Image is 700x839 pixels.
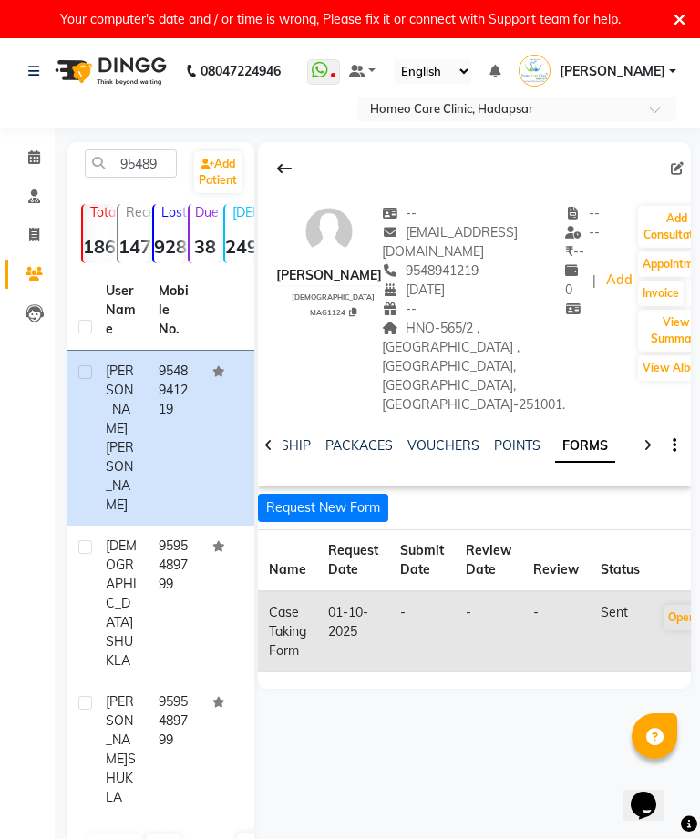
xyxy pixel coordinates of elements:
th: User Name [95,271,148,351]
strong: 18696 [83,235,113,258]
th: Review Date [455,530,522,592]
span: -- [565,243,584,260]
button: Open [664,605,700,630]
strong: 38 [190,235,220,258]
span: -- [382,301,417,317]
th: Request Date [317,530,389,592]
span: SHUKLA [106,751,136,805]
strong: 2490 [225,235,255,258]
span: [PERSON_NAME] [106,363,134,436]
img: Dr Komal Saste [519,55,551,87]
td: - [522,591,590,672]
p: Lost [161,204,184,220]
span: [DATE] [382,281,445,298]
span: -- [565,205,600,221]
input: Search by Name/Mobile/Email/Code [85,149,177,178]
span: 9548941219 [382,262,479,279]
span: ₹ [565,243,573,260]
span: [PERSON_NAME] [560,62,665,81]
th: Review [522,530,590,592]
span: 0 [565,262,585,298]
td: 9595489799 [148,681,201,818]
button: Request New Form [258,494,388,522]
td: - [389,591,455,672]
td: 9548941219 [148,351,201,526]
a: VOUCHERS [407,437,479,454]
span: [DEMOGRAPHIC_DATA] [106,537,137,630]
div: Your computer's date and / or time is wrong, Please fix it or connect with Support team for help. [60,7,621,31]
td: - [455,591,522,672]
p: Due [193,204,220,220]
strong: 928 [154,235,184,258]
a: POINTS [494,437,540,454]
img: avatar [302,204,356,259]
div: [PERSON_NAME] [276,266,382,285]
b: 08047224946 [201,46,281,97]
p: [DEMOGRAPHIC_DATA] [232,204,255,220]
span: [DEMOGRAPHIC_DATA] [292,292,375,302]
span: [EMAIL_ADDRESS][DOMAIN_NAME] [382,224,518,260]
span: [PERSON_NAME] [106,693,134,767]
a: PACKAGES [325,437,393,454]
td: 01-10-2025 [317,591,389,672]
span: HNO-565/2 ,[GEOGRAPHIC_DATA] ,[GEOGRAPHIC_DATA],[GEOGRAPHIC_DATA],[GEOGRAPHIC_DATA]-251001. [382,320,565,413]
div: Back to Client [265,151,304,186]
td: Case Taking Form [258,591,317,672]
span: -- [565,224,600,240]
span: SHUKLA [106,633,133,669]
span: [PERSON_NAME] [106,439,134,513]
th: Name [258,530,317,592]
span: | [592,271,596,291]
th: Mobile No. [148,271,201,351]
th: Status [590,530,651,592]
button: Invoice [638,281,684,306]
span: -- [382,205,417,221]
iframe: chat widget [623,766,682,821]
td: sent [590,591,651,672]
img: logo [46,46,171,97]
td: 9595489799 [148,526,201,681]
a: FORMS [555,430,615,463]
p: Total [90,204,113,220]
a: Add [603,268,635,293]
a: Add Patient [194,151,242,193]
strong: 1474 [118,235,149,258]
p: Recent [126,204,149,220]
div: MAG1124 [283,305,382,318]
th: Submit Date [389,530,455,592]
